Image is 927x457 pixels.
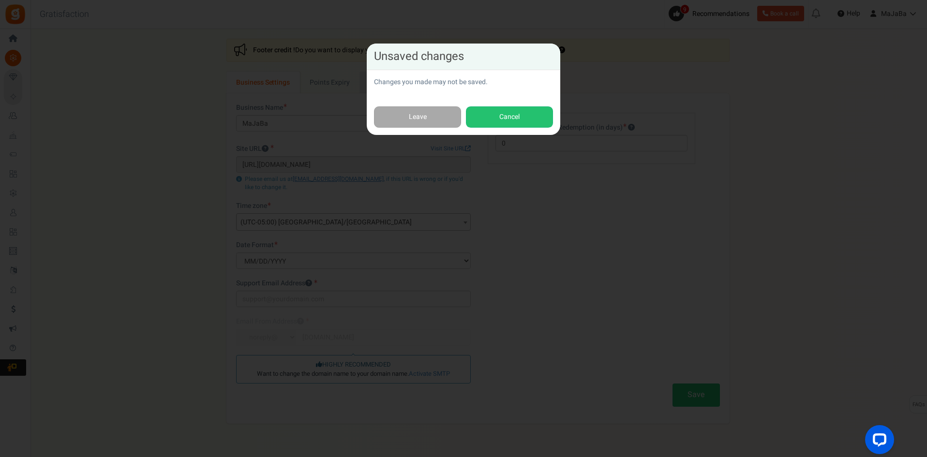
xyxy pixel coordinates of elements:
[466,106,553,128] button: Cancel
[374,51,553,62] h4: Unsaved changes
[374,77,553,87] p: Changes you made may not be saved.
[374,106,461,128] a: Leave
